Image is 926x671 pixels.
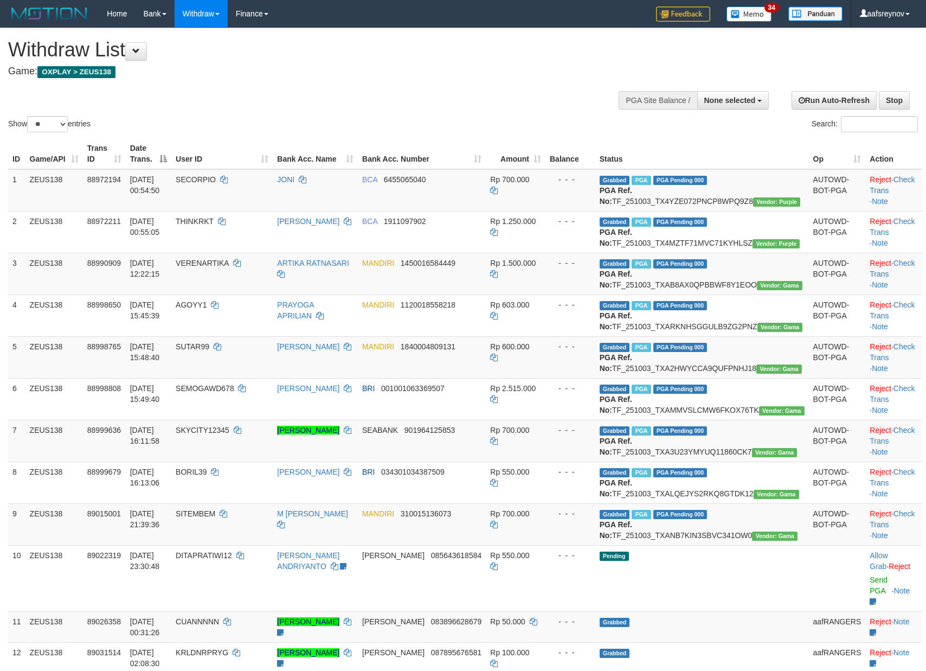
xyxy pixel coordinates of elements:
[401,259,455,267] span: Copy 1450016584449 to clipboard
[404,426,455,434] span: Copy 901964125853 to clipboard
[362,551,425,560] span: [PERSON_NAME]
[865,611,922,642] td: ·
[865,503,922,545] td: · ·
[490,342,529,351] span: Rp 600.000
[809,336,866,378] td: AUTOWD-BOT-PGA
[595,211,809,253] td: TF_251003_TX4MZTF71MVC71KYHLSZ
[25,420,83,462] td: ZEUS138
[865,253,922,295] td: · ·
[25,378,83,420] td: ZEUS138
[176,384,234,393] span: SEMOGAWD678
[87,648,121,657] span: 89031514
[865,420,922,462] td: · ·
[600,649,630,658] span: Grabbed
[176,259,229,267] span: VERENARTIKA
[600,270,632,289] b: PGA Ref. No:
[812,116,918,132] label: Search:
[362,384,375,393] span: BRI
[401,342,455,351] span: Copy 1840004809131 to clipboard
[130,468,160,487] span: [DATE] 16:13:06
[37,66,115,78] span: OXPLAY > ZEUS138
[277,217,339,226] a: [PERSON_NAME]
[870,342,891,351] a: Reject
[870,301,915,320] a: Check Trans
[757,323,803,332] span: Vendor URL: https://trx31.1velocity.biz
[25,138,83,169] th: Game/API: activate to sort column ascending
[600,437,632,456] b: PGA Ref. No:
[176,648,228,657] span: KRLDNRPRYG
[490,259,536,267] span: Rp 1.500.000
[632,301,651,310] span: Marked by aafsolysreylen
[87,426,121,434] span: 88999636
[595,253,809,295] td: TF_251003_TXAB8AX0QPBBWF8Y1EOO
[870,384,891,393] a: Reject
[619,91,697,110] div: PGA Site Balance /
[809,420,866,462] td: AUTOWD-BOT-PGA
[8,336,25,378] td: 5
[176,217,214,226] span: THINKRKT
[130,551,160,571] span: [DATE] 23:30:48
[870,468,891,476] a: Reject
[490,175,529,184] span: Rp 700.000
[870,259,915,278] a: Check Trans
[277,259,349,267] a: ARTIKA RATNASARI
[8,66,607,77] h4: Game:
[550,550,591,561] div: - - -
[653,176,708,185] span: PGA Pending
[600,395,632,414] b: PGA Ref. No:
[600,343,630,352] span: Grabbed
[362,648,425,657] span: [PERSON_NAME]
[25,211,83,253] td: ZEUS138
[130,175,160,195] span: [DATE] 00:54:50
[381,468,445,476] span: Copy 034301034387509 to clipboard
[130,617,160,637] span: [DATE] 00:31:26
[176,175,216,184] span: SECORPIO
[550,425,591,436] div: - - -
[865,378,922,420] td: · ·
[653,426,708,436] span: PGA Pending
[841,116,918,132] input: Search:
[490,217,536,226] span: Rp 1.250.000
[653,218,708,227] span: PGA Pending
[490,426,529,434] span: Rp 700.000
[550,216,591,227] div: - - -
[870,259,891,267] a: Reject
[872,531,888,540] a: Note
[872,448,888,456] a: Note
[872,280,888,289] a: Note
[87,617,121,626] span: 89026358
[865,462,922,503] td: · ·
[277,384,339,393] a: [PERSON_NAME]
[653,301,708,310] span: PGA Pending
[759,406,805,416] span: Vendor URL: https://trx31.1velocity.biz
[632,218,651,227] span: Marked by aafnoeunsreypich
[8,545,25,611] td: 10
[600,301,630,310] span: Grabbed
[87,301,121,309] span: 88998650
[595,169,809,212] td: TF_251003_TX4YZE072PNCP8WPQ9Z8
[277,342,339,351] a: [PERSON_NAME]
[870,384,915,404] a: Check Trans
[600,353,632,373] b: PGA Ref. No:
[25,336,83,378] td: ZEUS138
[130,217,160,237] span: [DATE] 00:55:05
[865,169,922,212] td: · ·
[872,364,888,373] a: Note
[362,468,375,476] span: BRI
[176,551,232,560] span: DITAPRATIWI12
[431,551,481,560] span: Copy 085643618584 to clipboard
[809,611,866,642] td: aafRANGERS
[872,489,888,498] a: Note
[362,426,398,434] span: SEABANK
[8,253,25,295] td: 3
[8,5,91,22] img: MOTION_logo.png
[809,378,866,420] td: AUTOWD-BOT-PGA
[87,509,121,518] span: 89015001
[656,7,710,22] img: Feedback.jpg
[595,295,809,336] td: TF_251003_TXARKNHSGGULB9ZG2PNZ
[277,648,339,657] a: [PERSON_NAME]
[870,342,915,362] a: Check Trans
[431,617,481,626] span: Copy 083896628679 to clipboard
[550,299,591,310] div: - - -
[872,406,888,414] a: Note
